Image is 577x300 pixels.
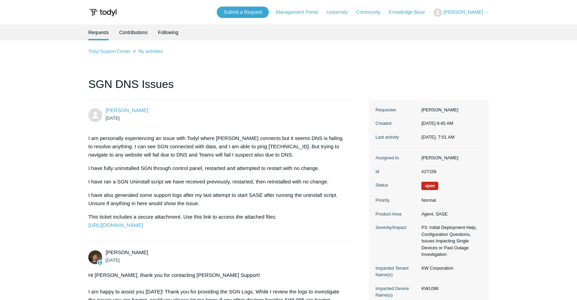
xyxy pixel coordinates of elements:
dt: Product Area [375,211,418,218]
dd: #27159 [418,168,482,175]
p: I have ran a SGN Uninstall script we have received previously, restarted, then reinstalled with n... [88,178,346,186]
span: Andy Paull [106,249,148,255]
dt: Assigned to [375,154,418,161]
p: This ticket includes a secure attachment. Use this link to access the attached files: [88,213,346,229]
dt: Impacted Device Name(s) [375,285,418,299]
a: Todyl Support Center [88,49,130,54]
dd: KW Corporation [418,265,482,272]
time: 08/22/2025, 07:01 [421,134,454,140]
dt: Requester [375,107,418,113]
a: University [326,9,354,16]
a: Community [356,9,388,16]
li: Requests [88,24,109,40]
p: I have fully uninstalled SGN through control panel, restarted and attempted to restart with no ch... [88,164,346,172]
a: [PERSON_NAME] [106,107,148,113]
a: [URL][DOMAIN_NAME] [88,222,143,228]
a: Submit a Request [217,7,269,18]
span: [PERSON_NAME] [443,9,483,15]
time: 08/08/2025, 08:45 [421,121,453,126]
a: Contributions [119,24,148,40]
dd: KWL096 [418,285,482,292]
dt: Priority [375,197,418,204]
a: Following [158,24,178,40]
p: I am personally experiencing an issue with Todyl where [PERSON_NAME] connects but it seems DNS is... [88,134,346,159]
dt: Last activity [375,134,418,141]
dt: Created [375,120,418,127]
h1: SGN DNS Issues [88,76,353,100]
li: My activities [132,49,163,54]
dd: Normal [418,197,482,204]
a: Management Portal [276,9,325,16]
img: Todyl Support Center Help Center home page [88,6,118,19]
dt: Severity/Impact [375,224,418,231]
button: [PERSON_NAME] [433,8,489,17]
dd: [PERSON_NAME] [418,154,482,161]
dd: Agent, SASE [418,211,482,218]
a: My activities [138,49,163,54]
dt: Status [375,182,418,189]
dd: P3: Initial Deployment Help, Configuration Questions, Issues Impacting Single Devices or Past Out... [418,224,482,258]
li: Todyl Support Center [88,49,132,54]
a: Knowledge Base [389,9,432,16]
time: 08/08/2025, 08:45 [106,116,120,121]
span: Jacob Bejarano [106,107,148,113]
dd: [PERSON_NAME] [418,107,482,113]
dt: Impacted Tenant Name(s) [375,265,418,278]
p: I have also generated some support logs after my last attempt to start SASE after running the uni... [88,191,346,208]
time: 08/08/2025, 09:20 [106,258,120,263]
dt: Id [375,168,418,175]
span: We are working on a response for you [421,182,438,190]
